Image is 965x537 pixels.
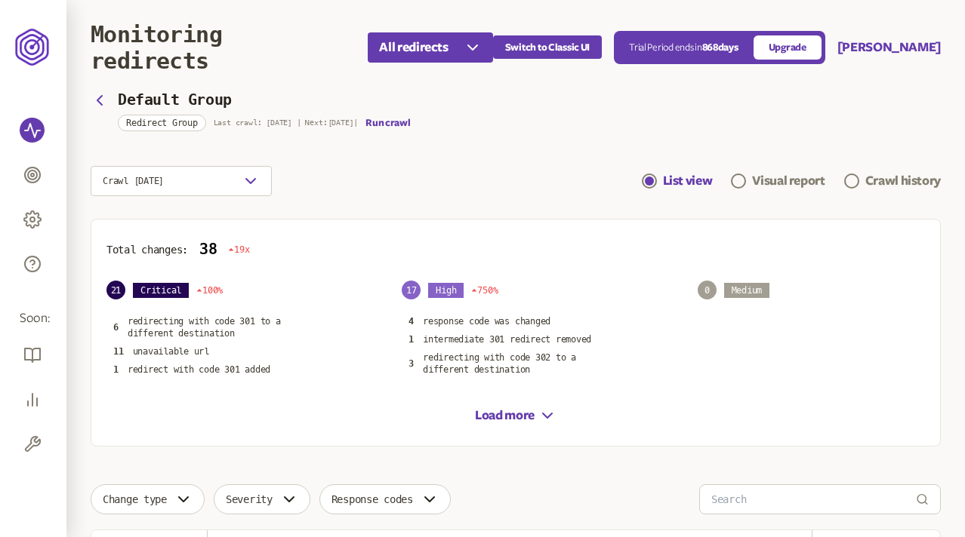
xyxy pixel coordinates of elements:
[423,333,591,345] p: intermediate 301 redirect removed
[663,172,713,190] div: List view
[196,284,223,296] span: 100%
[20,310,47,327] span: Soon:
[368,32,492,63] button: All redirects
[103,493,167,505] span: Change type
[402,333,598,346] button: 1intermediate 301 redirect removed
[423,315,550,327] p: response code was changed
[214,484,310,514] button: Severity
[409,358,414,369] span: 3
[226,493,273,505] span: Severity
[103,175,164,187] span: Crawl [DATE]
[698,281,717,299] span: 0
[702,42,738,53] span: 868 days
[493,35,602,59] button: Switch to Classic UI
[199,241,217,258] p: 38
[128,315,310,339] p: redirecting with code 301 to a different destination
[428,283,464,298] span: High
[319,484,451,514] button: Response codes
[475,407,556,425] button: Load more
[724,283,770,298] span: Medium
[214,118,358,127] p: Last crawl: [DATE] | Next: [DATE] |
[471,284,498,296] span: 750%
[133,283,189,298] span: Critical
[423,351,605,376] p: redirecting with code 302 to a different destination
[106,244,188,256] p: Total changes:
[752,172,825,190] div: Visual report
[629,41,738,54] p: Trial Period ends in
[642,172,713,190] a: List view
[402,351,611,376] button: 3redirecting with code 302 to a different destination
[91,484,205,514] button: Change type
[91,166,272,196] button: Crawl [DATE]
[331,493,413,505] span: Response codes
[228,244,249,256] span: 19x
[711,485,916,514] input: Search
[106,281,125,299] span: 21
[402,315,557,328] button: 4response code was changed
[754,35,822,60] a: Upgrade
[865,172,941,190] div: Crawl history
[379,38,448,57] span: All redirects
[731,172,825,190] a: Visual report
[128,364,270,376] p: redirect with code 301 added
[118,115,206,131] div: Redirect Group
[113,346,124,357] span: 11
[837,38,941,57] button: [PERSON_NAME]
[365,117,410,129] button: Run crawl
[118,91,232,109] h3: Default Group
[91,21,349,74] h1: Monitoring redirects
[409,316,414,327] span: 4
[113,364,119,375] span: 1
[409,334,414,345] span: 1
[106,345,216,358] button: 11unavailable url
[113,322,119,333] span: 6
[133,345,209,357] p: unavailable url
[402,281,421,299] span: 17
[106,363,277,376] button: 1redirect with code 301 added
[844,172,941,190] a: Crawl history
[642,166,941,196] div: Navigation
[106,315,316,340] button: 6redirecting with code 301 to a different destination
